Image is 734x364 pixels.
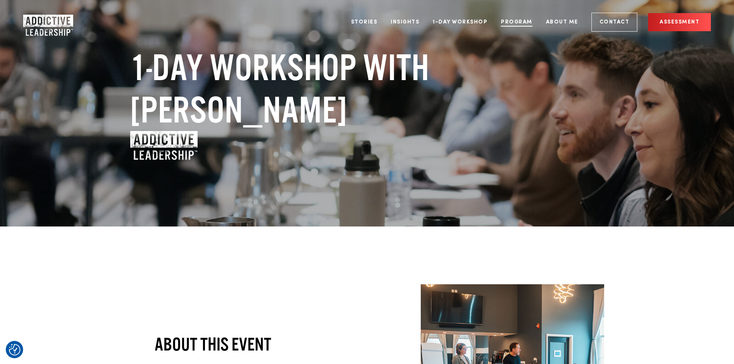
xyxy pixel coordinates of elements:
a: 1-Day Workshop [427,8,493,37]
a: Privacy Policy [126,89,159,95]
a: Assessment [648,13,711,31]
h2: About this event [155,332,335,356]
a: Home [23,15,69,30]
button: Consent Preferences [9,344,20,356]
a: Program [495,8,538,37]
h1: 1-Day Workshop with [PERSON_NAME] [130,46,489,131]
img: Revisit consent button [9,344,20,356]
a: Contact [591,13,638,32]
a: Stories [345,8,383,37]
a: About Me [540,8,584,37]
span: First name [154,1,178,7]
a: Insights [385,8,425,37]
